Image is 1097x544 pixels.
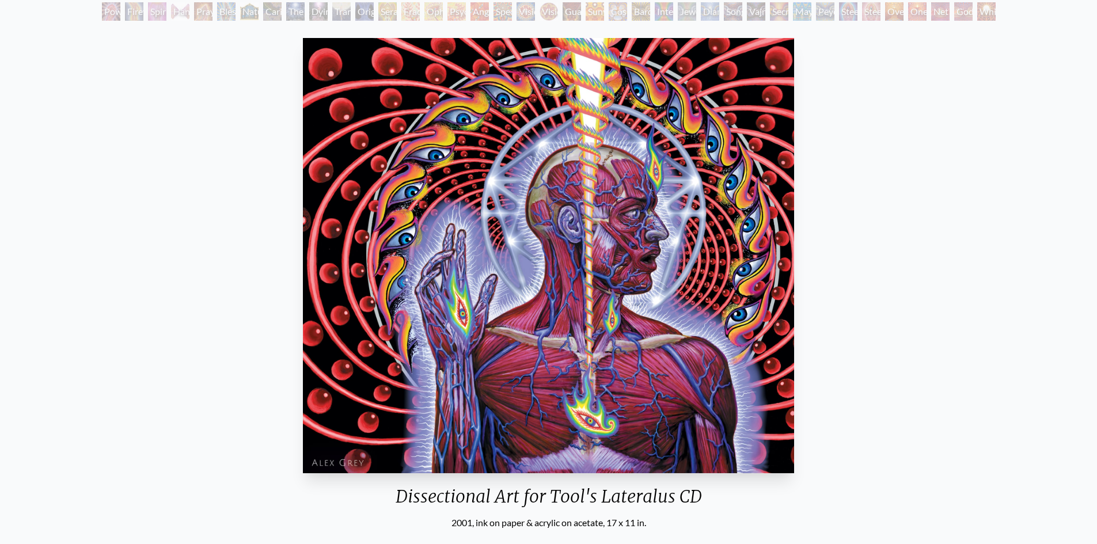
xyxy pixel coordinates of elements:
[401,2,420,21] div: Fractal Eyes
[678,2,696,21] div: Jewel Being
[977,2,996,21] div: White Light
[816,2,834,21] div: Peyote Being
[839,2,857,21] div: Steeplehead 1
[885,2,904,21] div: Oversoul
[632,2,650,21] div: Bardo Being
[609,2,627,21] div: Cosmic Elf
[908,2,927,21] div: One
[298,516,799,530] div: 2001, ink on paper & acrylic on acetate, 17 x 11 in.
[125,2,143,21] div: Firewalking
[724,2,742,21] div: Song of Vajra Being
[171,2,189,21] div: Hands that See
[586,2,604,21] div: Sunyata
[263,2,282,21] div: Caring
[494,2,512,21] div: Spectral Lotus
[655,2,673,21] div: Interbeing
[770,2,788,21] div: Secret Writing Being
[378,2,397,21] div: Seraphic Transport Docking on the Third Eye
[701,2,719,21] div: Diamond Being
[194,2,212,21] div: Praying Hands
[240,2,259,21] div: Nature of Mind
[148,2,166,21] div: Spirit Animates the Flesh
[517,2,535,21] div: Vision Crystal
[563,2,581,21] div: Guardian of Infinite Vision
[286,2,305,21] div: The Soul Finds It's Way
[309,2,328,21] div: Dying
[424,2,443,21] div: Ophanic Eyelash
[862,2,880,21] div: Steeplehead 2
[217,2,236,21] div: Blessing Hand
[447,2,466,21] div: Psychomicrograph of a Fractal Paisley Cherub Feather Tip
[303,38,795,473] img: tool-dissectional-alex-grey-watermarked.jpg
[747,2,765,21] div: Vajra Being
[470,2,489,21] div: Angel Skin
[332,2,351,21] div: Transfiguration
[102,2,120,21] div: Power to the Peaceful
[540,2,558,21] div: Vision [PERSON_NAME]
[355,2,374,21] div: Original Face
[954,2,973,21] div: Godself
[793,2,811,21] div: Mayan Being
[298,486,799,516] div: Dissectional Art for Tool's Lateralus CD
[931,2,950,21] div: Net of Being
